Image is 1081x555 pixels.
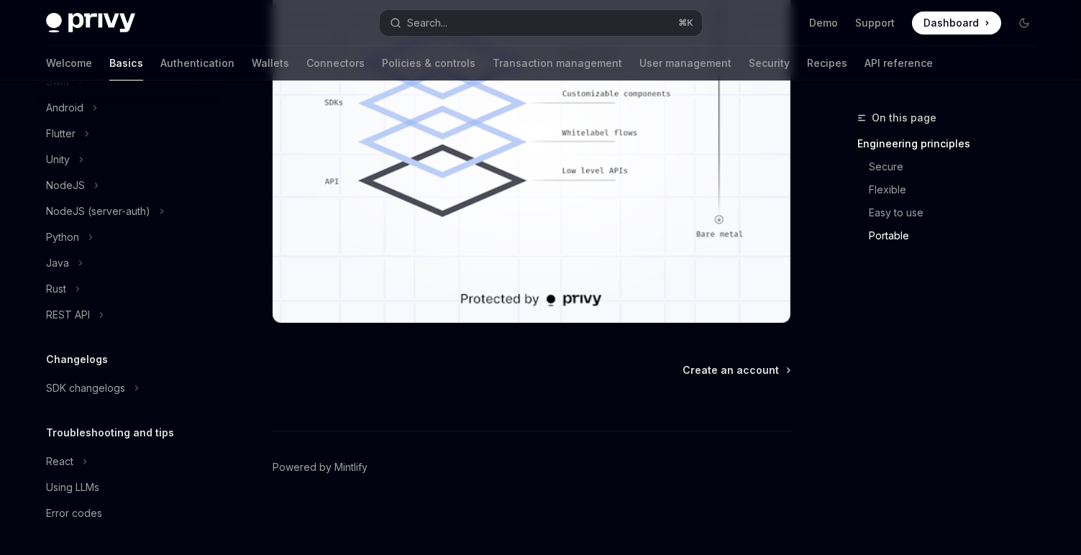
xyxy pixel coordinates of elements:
[46,351,108,368] h5: Changelogs
[46,13,135,33] img: dark logo
[857,201,1047,224] a: Easy to use
[46,203,150,220] div: NodeJS (server-auth)
[35,147,219,173] button: Toggle Unity section
[306,46,365,81] a: Connectors
[46,306,90,324] div: REST API
[35,224,219,250] button: Toggle Python section
[46,99,83,116] div: Android
[857,224,1047,247] a: Portable
[809,16,838,30] a: Demo
[273,460,368,474] a: Powered by Mintlify
[46,125,76,142] div: Flutter
[35,95,219,121] button: Toggle Android section
[46,479,99,496] div: Using LLMs
[35,302,219,328] button: Toggle REST API section
[35,375,219,401] button: Toggle SDK changelogs section
[46,380,125,397] div: SDK changelogs
[35,500,219,526] a: Error codes
[46,424,174,441] h5: Troubleshooting and tips
[252,46,289,81] a: Wallets
[160,46,234,81] a: Authentication
[857,178,1047,201] a: Flexible
[749,46,790,81] a: Security
[872,109,936,127] span: On this page
[807,46,847,81] a: Recipes
[407,14,447,32] div: Search...
[855,16,895,30] a: Support
[683,363,790,377] a: Create an account
[639,46,731,81] a: User management
[46,46,92,81] a: Welcome
[35,474,219,500] a: Using LLMs
[923,16,979,30] span: Dashboard
[857,155,1047,178] a: Secure
[683,363,779,377] span: Create an account
[46,177,85,194] div: NodeJS
[678,17,693,29] span: ⌘ K
[46,254,69,272] div: Java
[35,198,219,224] button: Toggle NodeJS (server-auth) section
[382,46,475,81] a: Policies & controls
[380,10,702,36] button: Open search
[35,449,219,474] button: Toggle React section
[1013,12,1036,35] button: Toggle dark mode
[46,505,102,522] div: Error codes
[35,121,219,147] button: Toggle Flutter section
[35,276,219,302] button: Toggle Rust section
[46,151,70,168] div: Unity
[912,12,1001,35] a: Dashboard
[857,132,1047,155] a: Engineering principles
[35,250,219,276] button: Toggle Java section
[46,280,66,298] div: Rust
[46,229,79,246] div: Python
[35,173,219,198] button: Toggle NodeJS section
[493,46,622,81] a: Transaction management
[109,46,143,81] a: Basics
[865,46,933,81] a: API reference
[46,453,73,470] div: React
